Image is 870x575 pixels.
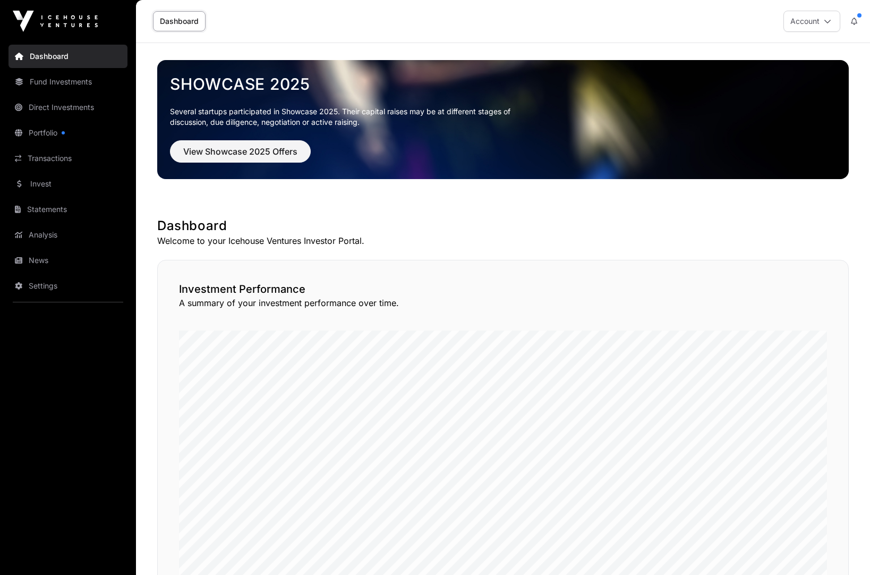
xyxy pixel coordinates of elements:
[8,249,127,272] a: News
[170,140,311,163] button: View Showcase 2025 Offers
[817,524,870,575] iframe: Chat Widget
[8,274,127,298] a: Settings
[170,151,311,162] a: View Showcase 2025 Offers
[13,11,98,32] img: Icehouse Ventures Logo
[157,234,849,247] p: Welcome to your Icehouse Ventures Investor Portal.
[8,96,127,119] a: Direct Investments
[179,282,827,297] h2: Investment Performance
[8,172,127,196] a: Invest
[170,74,836,94] a: Showcase 2025
[8,223,127,247] a: Analysis
[8,147,127,170] a: Transactions
[183,145,297,158] span: View Showcase 2025 Offers
[8,45,127,68] a: Dashboard
[157,60,849,179] img: Showcase 2025
[8,121,127,145] a: Portfolio
[8,198,127,221] a: Statements
[8,70,127,94] a: Fund Investments
[179,297,827,309] p: A summary of your investment performance over time.
[170,106,527,128] p: Several startups participated in Showcase 2025. Their capital raises may be at different stages o...
[783,11,840,32] button: Account
[157,217,849,234] h1: Dashboard
[153,11,206,31] a: Dashboard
